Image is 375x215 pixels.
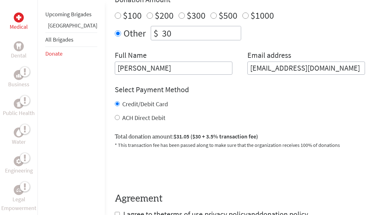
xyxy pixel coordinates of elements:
[151,26,161,40] div: $
[45,11,92,18] a: Upcoming Brigades
[3,109,35,117] p: Public Health
[115,132,258,141] label: Total donation amount:
[10,12,28,31] a: MedicalMedical
[123,9,142,21] label: $100
[16,72,21,77] img: Business
[12,127,26,146] a: WaterWater
[45,32,97,47] li: All Brigades
[16,129,21,136] img: Water
[8,80,29,89] p: Business
[115,50,147,62] label: Full Name
[11,51,27,60] p: Dental
[48,22,97,29] a: [GEOGRAPHIC_DATA]
[115,62,232,75] input: Enter Full Name
[14,12,24,22] div: Medical
[14,156,24,166] div: Engineering
[122,100,168,108] label: Credit/Debit Card
[14,99,24,109] div: Public Health
[251,9,274,21] label: $1000
[14,127,24,137] div: Water
[219,9,237,21] label: $500
[1,185,36,212] a: Legal EmpowermentLegal Empowerment
[5,166,33,175] p: Engineering
[16,43,21,49] img: Dental
[161,26,241,40] input: Enter Amount
[115,141,365,149] p: * This transaction fee has been passed along to make sure that the organization receives 100% of ...
[12,137,26,146] p: Water
[5,156,33,175] a: EngineeringEngineering
[115,85,365,95] h4: Select Payment Method
[14,70,24,80] div: Business
[16,159,21,164] img: Engineering
[45,21,97,32] li: Panama
[155,9,174,21] label: $200
[115,193,365,204] h4: Agreement
[45,50,63,57] a: Donate
[45,7,97,21] li: Upcoming Brigades
[14,185,24,195] div: Legal Empowerment
[174,133,258,140] span: $31.05 ($30 + 3.5% transaction fee)
[16,101,21,107] img: Public Health
[3,99,35,117] a: Public HealthPublic Health
[11,41,27,60] a: DentalDental
[45,36,73,43] a: All Brigades
[1,195,36,212] p: Legal Empowerment
[122,114,165,122] label: ACH Direct Debit
[10,22,28,31] p: Medical
[187,9,205,21] label: $300
[8,70,29,89] a: BusinessBusiness
[124,26,146,40] label: Other
[14,41,24,51] div: Dental
[247,62,365,75] input: Your Email
[16,15,21,20] img: Medical
[247,50,291,62] label: Email address
[115,156,210,181] iframe: reCAPTCHA
[45,47,97,61] li: Donate
[16,188,21,192] img: Legal Empowerment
